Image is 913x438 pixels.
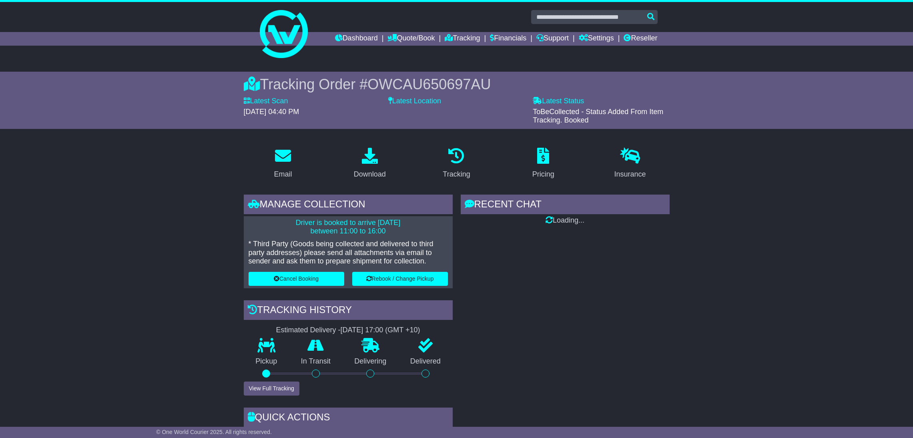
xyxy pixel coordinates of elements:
[533,97,584,106] label: Latest Status
[609,145,651,183] a: Insurance
[354,169,386,180] div: Download
[249,272,344,286] button: Cancel Booking
[269,145,297,183] a: Email
[398,357,453,366] p: Delivered
[461,195,670,216] div: RECENT CHAT
[349,145,391,183] a: Download
[249,219,448,236] p: Driver is booked to arrive [DATE] between 11:00 to 16:00
[244,97,288,106] label: Latest Scan
[352,272,448,286] button: Rebook / Change Pickup
[437,145,475,183] a: Tracking
[156,429,272,435] span: © One World Courier 2025. All rights reserved.
[341,326,420,335] div: [DATE] 17:00 (GMT +10)
[387,32,435,46] a: Quote/Book
[614,169,646,180] div: Insurance
[335,32,378,46] a: Dashboard
[579,32,614,46] a: Settings
[533,108,663,125] span: ToBeCollected - Status Added From Item Tracking. Booked
[532,169,554,180] div: Pricing
[343,357,399,366] p: Delivering
[536,32,569,46] a: Support
[461,216,670,225] div: Loading...
[445,32,480,46] a: Tracking
[274,169,292,180] div: Email
[244,326,453,335] div: Estimated Delivery -
[244,108,299,116] span: [DATE] 04:40 PM
[244,76,670,93] div: Tracking Order #
[367,76,491,92] span: OWCAU650697AU
[624,32,657,46] a: Reseller
[244,195,453,216] div: Manage collection
[244,382,299,396] button: View Full Tracking
[244,300,453,322] div: Tracking history
[244,408,453,429] div: Quick Actions
[289,357,343,366] p: In Transit
[388,97,441,106] label: Latest Location
[443,169,470,180] div: Tracking
[244,357,289,366] p: Pickup
[527,145,560,183] a: Pricing
[249,240,448,266] p: * Third Party (Goods being collected and delivered to third party addresses) please send all atta...
[490,32,526,46] a: Financials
